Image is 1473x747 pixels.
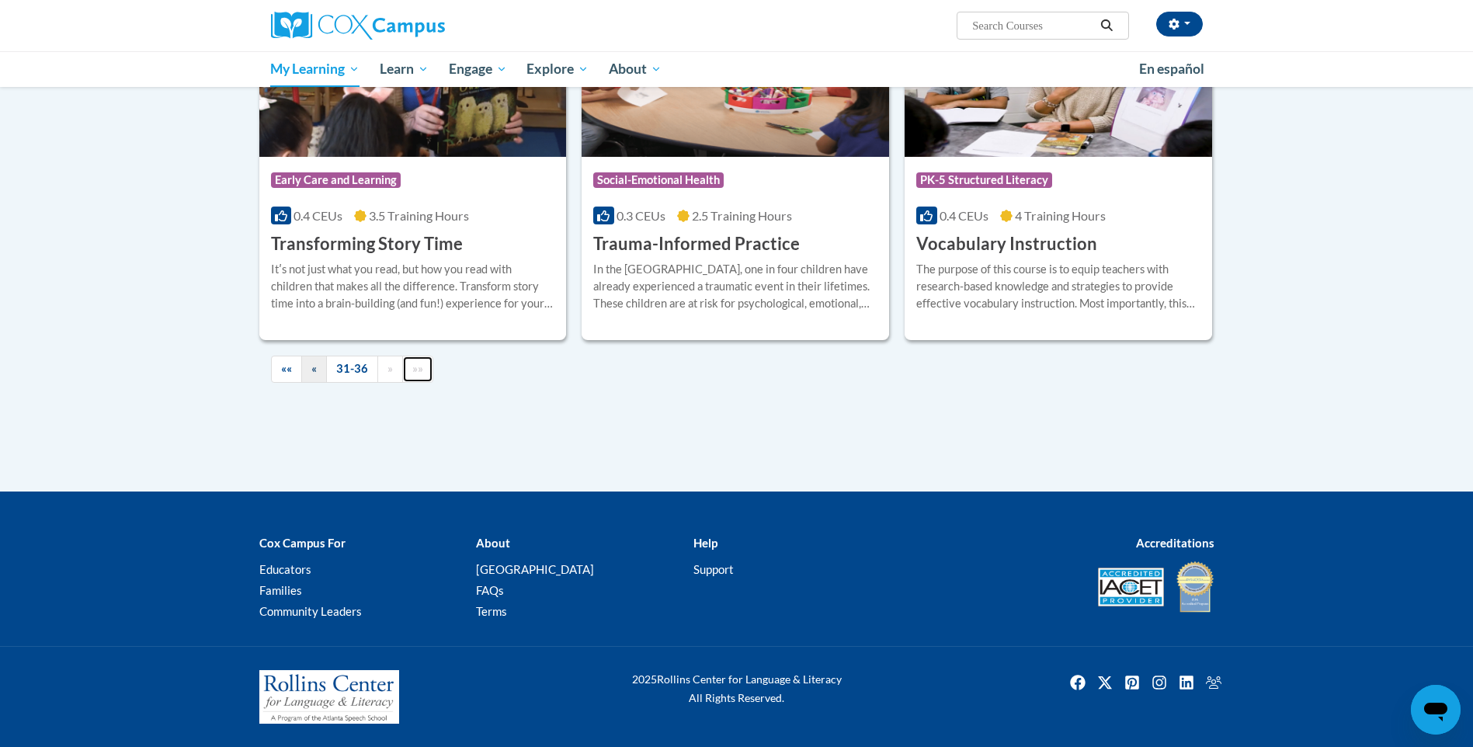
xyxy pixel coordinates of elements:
img: Instagram icon [1147,670,1172,695]
a: Next [377,356,403,383]
div: The purpose of this course is to equip teachers with research-based knowledge and strategies to p... [916,261,1200,312]
button: Search [1095,16,1118,35]
b: Cox Campus For [259,536,346,550]
a: Facebook [1065,670,1090,695]
a: Twitter [1093,670,1117,695]
a: Families [259,583,302,597]
a: 31-36 [326,356,378,383]
a: Support [693,562,734,576]
h3: Trauma-Informed Practice [593,232,800,256]
span: 3.5 Training Hours [369,208,469,223]
b: Help [693,536,717,550]
span: » [387,362,393,375]
span: About [609,60,662,78]
span: En español [1139,61,1204,77]
b: About [476,536,510,550]
div: In the [GEOGRAPHIC_DATA], one in four children have already experienced a traumatic event in thei... [593,261,877,312]
a: FAQs [476,583,504,597]
img: Accredited IACET® Provider [1098,568,1164,606]
img: Facebook icon [1065,670,1090,695]
a: Linkedin [1174,670,1199,695]
span: Social-Emotional Health [593,172,724,188]
iframe: Button to launch messaging window, conversation in progress [1411,685,1461,735]
a: Facebook Group [1201,670,1226,695]
b: Accreditations [1136,536,1214,550]
a: Educators [259,562,311,576]
img: Twitter icon [1093,670,1117,695]
div: Rollins Center for Language & Literacy All Rights Reserved. [574,670,900,707]
a: Explore [516,51,599,87]
span: Early Care and Learning [271,172,401,188]
button: Account Settings [1156,12,1203,36]
input: Search Courses [971,16,1095,35]
a: Community Leaders [259,604,362,618]
div: Itʹs not just what you read, but how you read with children that makes all the difference. Transf... [271,261,555,312]
span: Engage [449,60,507,78]
a: Previous [301,356,327,383]
img: Facebook group icon [1201,670,1226,695]
a: Learn [370,51,439,87]
a: End [402,356,433,383]
span: Explore [526,60,589,78]
span: « [311,362,317,375]
span: My Learning [270,60,360,78]
span: 0.4 CEUs [940,208,988,223]
a: Pinterest [1120,670,1145,695]
span: PK-5 Structured Literacy [916,172,1052,188]
span: »» [412,362,423,375]
div: Main menu [248,51,1226,87]
a: Cox Campus [271,12,566,40]
span: 0.3 CEUs [617,208,665,223]
a: Terms [476,604,507,618]
span: 2025 [632,672,657,686]
span: Learn [380,60,429,78]
span: 2.5 Training Hours [692,208,792,223]
img: Rollins Center for Language & Literacy - A Program of the Atlanta Speech School [259,670,399,724]
img: LinkedIn icon [1174,670,1199,695]
span: «« [281,362,292,375]
h3: Vocabulary Instruction [916,232,1097,256]
a: [GEOGRAPHIC_DATA] [476,562,594,576]
a: Begining [271,356,302,383]
h3: Transforming Story Time [271,232,463,256]
a: Engage [439,51,517,87]
a: My Learning [261,51,370,87]
img: IDA® Accredited [1176,560,1214,614]
img: Cox Campus [271,12,445,40]
span: 4 Training Hours [1015,208,1106,223]
a: Instagram [1147,670,1172,695]
a: About [599,51,672,87]
a: En español [1129,53,1214,85]
span: 0.4 CEUs [294,208,342,223]
img: Pinterest icon [1120,670,1145,695]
